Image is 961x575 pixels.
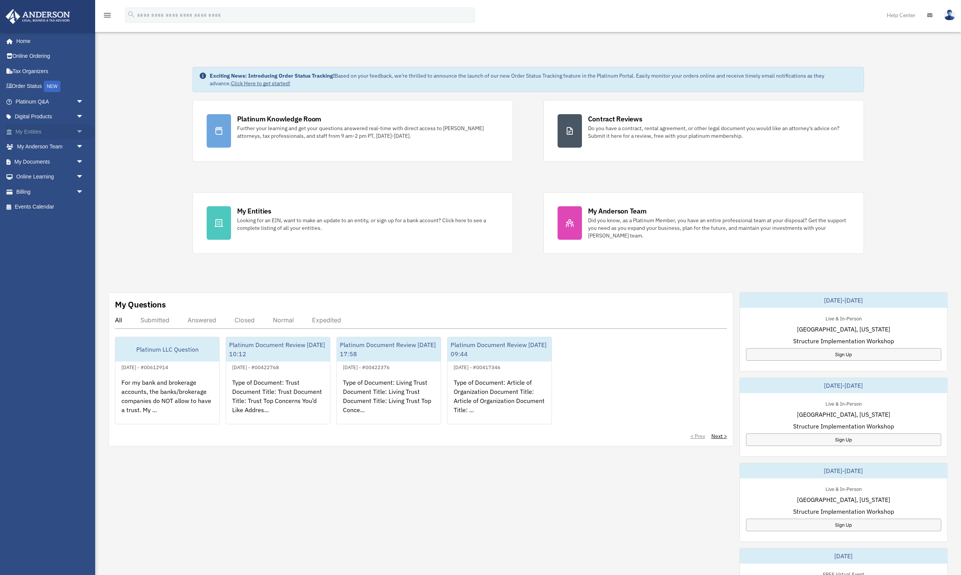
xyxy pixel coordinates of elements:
a: Click Here to get started! [231,80,290,87]
a: Platinum Document Review [DATE] 10:12[DATE] - #00422768Type of Document: Trust Document Title: Tr... [226,337,330,424]
div: Type of Document: Living Trust Document Title: Living Trust Document Title: Living Trust Top Conc... [337,372,441,431]
a: Contract Reviews Do you have a contract, rental agreement, or other legal document you would like... [543,100,864,162]
span: arrow_drop_down [76,184,91,200]
a: My Documentsarrow_drop_down [5,154,95,169]
a: Order StatusNEW [5,79,95,94]
div: [DATE]-[DATE] [740,463,947,478]
a: Platinum Document Review [DATE] 09:44[DATE] - #00417346Type of Document: Article of Organization ... [447,337,552,424]
span: [GEOGRAPHIC_DATA], [US_STATE] [797,495,890,504]
div: Platinum Document Review [DATE] 10:12 [226,337,330,362]
span: arrow_drop_down [76,124,91,140]
img: User Pic [944,10,955,21]
div: My Anderson Team [588,206,647,216]
div: Based on your feedback, we're thrilled to announce the launch of our new Order Status Tracking fe... [210,72,857,87]
div: Live & In-Person [819,484,868,492]
a: Next > [711,432,727,440]
div: My Entities [237,206,271,216]
img: Anderson Advisors Platinum Portal [3,9,72,24]
div: Platinum Knowledge Room [237,114,322,124]
i: menu [103,11,112,20]
div: Answered [188,316,216,324]
div: Contract Reviews [588,114,642,124]
div: Do you have a contract, rental agreement, or other legal document you would like an attorney's ad... [588,124,850,140]
a: Online Ordering [5,49,95,64]
a: Tax Organizers [5,64,95,79]
a: Sign Up [746,519,941,531]
span: arrow_drop_down [76,169,91,185]
div: Type of Document: Article of Organization Document Title: Article of Organization Document Title:... [448,372,551,431]
div: Did you know, as a Platinum Member, you have an entire professional team at your disposal? Get th... [588,217,850,239]
div: [DATE] - #00612914 [115,363,174,371]
span: Structure Implementation Workshop [793,507,894,516]
a: Events Calendar [5,199,95,215]
div: [DATE] [740,548,947,564]
a: Platinum Knowledge Room Further your learning and get your questions answered real-time with dire... [193,100,513,162]
a: My Entitiesarrow_drop_down [5,124,95,139]
a: Online Learningarrow_drop_down [5,169,95,185]
div: [DATE]-[DATE] [740,378,947,393]
div: NEW [44,81,61,92]
div: Closed [234,316,255,324]
span: arrow_drop_down [76,154,91,170]
a: menu [103,13,112,20]
span: [GEOGRAPHIC_DATA], [US_STATE] [797,325,890,334]
div: Further your learning and get your questions answered real-time with direct access to [PERSON_NAM... [237,124,499,140]
div: Platinum Document Review [DATE] 17:58 [337,337,441,362]
a: Platinum Document Review [DATE] 17:58[DATE] - #00422376Type of Document: Living Trust Document Ti... [336,337,441,424]
i: search [127,10,135,19]
span: [GEOGRAPHIC_DATA], [US_STATE] [797,410,890,419]
span: arrow_drop_down [76,139,91,155]
span: arrow_drop_down [76,94,91,110]
a: My Anderson Teamarrow_drop_down [5,139,95,155]
div: Submitted [140,316,169,324]
a: Sign Up [746,348,941,361]
a: My Entities Looking for an EIN, want to make an update to an entity, or sign up for a bank accoun... [193,192,513,254]
a: Digital Productsarrow_drop_down [5,109,95,124]
div: Platinum Document Review [DATE] 09:44 [448,337,551,362]
strong: Exciting News: Introducing Order Status Tracking! [210,72,335,79]
div: [DATE] - #00417346 [448,363,507,371]
div: Platinum LLC Question [115,337,219,362]
div: My Questions [115,299,166,310]
div: [DATE] - #00422768 [226,363,285,371]
a: Platinum Q&Aarrow_drop_down [5,94,95,109]
div: Live & In-Person [819,399,868,407]
a: My Anderson Team Did you know, as a Platinum Member, you have an entire professional team at your... [543,192,864,254]
div: Normal [273,316,294,324]
div: Type of Document: Trust Document Title: Trust Document Title: Trust Top Concerns You’d Like Addre... [226,372,330,431]
span: Structure Implementation Workshop [793,336,894,346]
div: Live & In-Person [819,314,868,322]
a: Home [5,33,91,49]
div: Looking for an EIN, want to make an update to an entity, or sign up for a bank account? Click her... [237,217,499,232]
span: arrow_drop_down [76,109,91,125]
div: [DATE]-[DATE] [740,293,947,308]
div: [DATE] - #00422376 [337,363,396,371]
div: Expedited [312,316,341,324]
div: All [115,316,122,324]
span: Structure Implementation Workshop [793,422,894,431]
a: Billingarrow_drop_down [5,184,95,199]
div: For my bank and brokerage accounts, the banks/brokerage companies do NOT allow to have a trust. M... [115,372,219,431]
a: Sign Up [746,433,941,446]
a: Platinum LLC Question[DATE] - #00612914For my bank and brokerage accounts, the banks/brokerage co... [115,337,220,424]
